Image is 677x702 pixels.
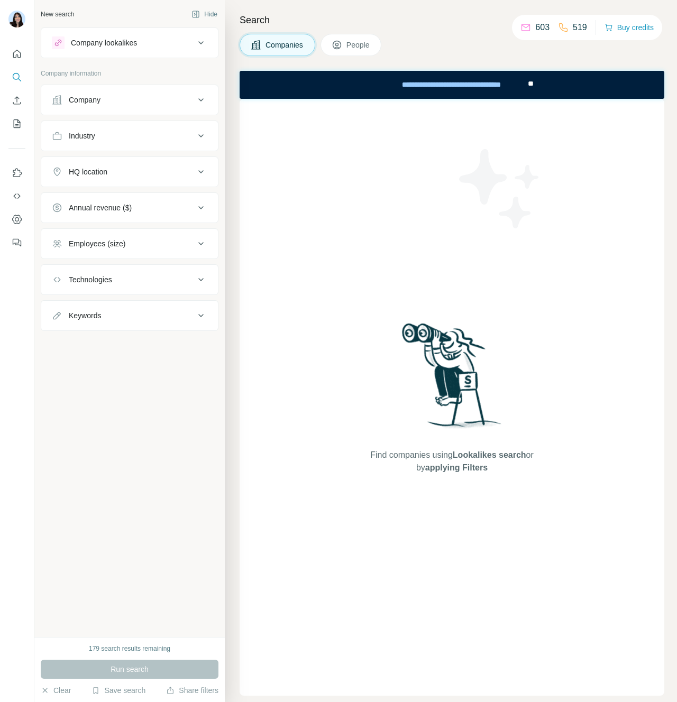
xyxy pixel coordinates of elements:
button: Company lookalikes [41,30,218,56]
span: Lookalikes search [453,450,526,459]
button: Quick start [8,44,25,63]
div: Technologies [69,274,112,285]
span: People [346,40,371,50]
div: 179 search results remaining [89,644,170,653]
div: Industry [69,131,95,141]
span: applying Filters [425,463,488,472]
button: Keywords [41,303,218,328]
p: Company information [41,69,218,78]
div: Keywords [69,310,101,321]
button: Save search [92,685,145,696]
iframe: Banner [240,71,664,99]
button: Company [41,87,218,113]
button: Buy credits [605,20,654,35]
div: Company lookalikes [71,38,137,48]
p: 519 [573,21,587,34]
div: New search [41,10,74,19]
h4: Search [240,13,664,27]
button: Dashboard [8,210,25,229]
button: Use Surfe API [8,187,25,206]
div: Employees (size) [69,238,125,249]
button: Industry [41,123,218,149]
div: HQ location [69,167,107,177]
img: Surfe Illustration - Stars [452,141,547,236]
span: Companies [266,40,304,50]
button: Use Surfe on LinkedIn [8,163,25,182]
button: My lists [8,114,25,133]
button: Share filters [166,685,218,696]
button: Feedback [8,233,25,252]
p: 603 [535,21,550,34]
button: Clear [41,685,71,696]
img: Surfe Illustration - Woman searching with binoculars [397,320,507,438]
button: Hide [184,6,225,22]
button: Technologies [41,267,218,292]
div: Annual revenue ($) [69,202,132,213]
div: Company [69,95,100,105]
button: Search [8,68,25,87]
button: Enrich CSV [8,91,25,110]
button: Employees (size) [41,231,218,256]
button: HQ location [41,159,218,184]
span: Find companies using or by [367,449,536,474]
img: Avatar [8,11,25,27]
button: Annual revenue ($) [41,195,218,220]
